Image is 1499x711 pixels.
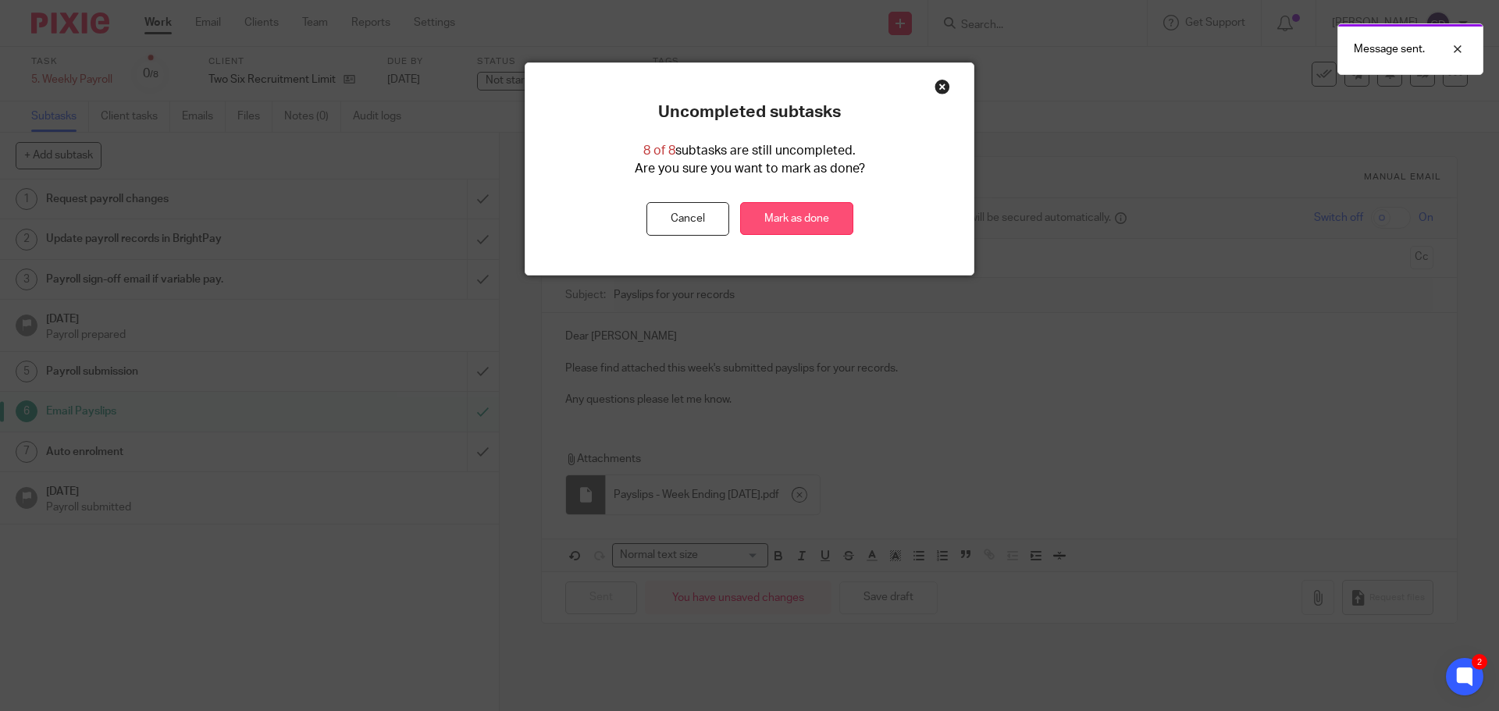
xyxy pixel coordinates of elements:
[635,160,865,178] p: Are you sure you want to mark as done?
[1472,654,1487,670] div: 2
[643,144,675,157] span: 8 of 8
[646,202,729,236] button: Cancel
[643,142,856,160] p: subtasks are still uncompleted.
[740,202,853,236] a: Mark as done
[935,79,950,94] div: Close this dialog window
[1354,41,1425,57] p: Message sent.
[658,102,841,123] p: Uncompleted subtasks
